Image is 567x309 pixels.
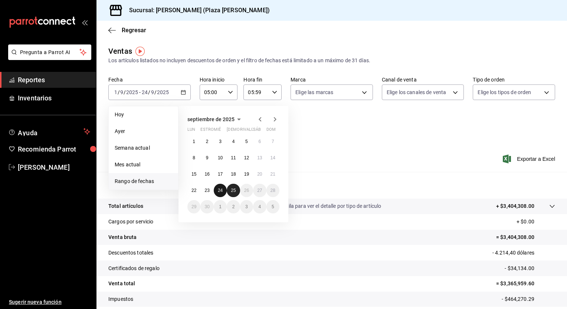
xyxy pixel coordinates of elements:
button: 18 de septiembre de 2025 [227,167,240,181]
abbr: 8 de septiembre de 2025 [193,155,195,160]
abbr: 3 de octubre de 2025 [245,204,248,209]
abbr: 10 de septiembre de 2025 [218,155,223,160]
button: open_drawer_menu [82,19,88,25]
abbr: 9 de septiembre de 2025 [206,155,209,160]
button: 27 de septiembre de 2025 [253,184,266,197]
abbr: 4 de septiembre de 2025 [232,139,235,144]
abbr: 7 de septiembre de 2025 [272,139,274,144]
abbr: 6 de septiembre de 2025 [258,139,261,144]
abbr: 14 de septiembre de 2025 [271,155,275,160]
button: 5 de octubre de 2025 [266,200,279,213]
button: 11 de septiembre de 2025 [227,151,240,165]
abbr: 17 de septiembre de 2025 [218,172,223,177]
button: Exportar a Excel [504,154,555,163]
button: Marcador de información sobre herramientas [135,47,145,56]
button: 26 de septiembre de 2025 [240,184,253,197]
button: 8 de septiembre de 2025 [187,151,200,165]
span: Regresar [122,27,146,34]
abbr: 25 de septiembre de 2025 [231,188,236,193]
p: Total artículos [108,202,143,210]
button: 30 de septiembre de 2025 [200,200,213,213]
button: 9 de septiembre de 2025 [200,151,213,165]
input: ---- [126,89,138,95]
span: Hoy [115,111,172,119]
button: 4 de septiembre de 2025 [227,135,240,148]
abbr: 20 de septiembre de 2025 [257,172,262,177]
div: Los artículos listados no incluyen descuentos de orden y el filtro de fechas está limitado a un m... [108,57,555,64]
button: 3 de octubre de 2025 [240,200,253,213]
button: 13 de septiembre de 2025 [253,151,266,165]
abbr: jueves [227,127,271,135]
abbr: 1 de octubre de 2025 [219,204,222,209]
button: 3 de septiembre de 2025 [214,135,227,148]
button: 1 de septiembre de 2025 [187,135,200,148]
abbr: 23 de septiembre de 2025 [204,188,209,193]
span: Elige las marcas [295,89,333,96]
input: -- [120,89,124,95]
span: / [148,89,150,95]
abbr: 4 de octubre de 2025 [258,204,261,209]
font: Exportar a Excel [517,156,555,162]
h3: Sucursal: [PERSON_NAME] (Plaza [PERSON_NAME]) [123,6,270,15]
abbr: 3 de septiembre de 2025 [219,139,222,144]
span: / [118,89,120,95]
button: 19 de septiembre de 2025 [240,167,253,181]
span: / [154,89,157,95]
font: Sugerir nueva función [9,299,62,305]
font: [PERSON_NAME] [18,163,70,171]
label: Hora inicio [200,77,238,82]
button: 4 de octubre de 2025 [253,200,266,213]
abbr: 5 de septiembre de 2025 [245,139,248,144]
button: 10 de septiembre de 2025 [214,151,227,165]
input: -- [141,89,148,95]
abbr: 18 de septiembre de 2025 [231,172,236,177]
button: 16 de septiembre de 2025 [200,167,213,181]
p: - $464,270.29 [502,295,555,303]
p: - 4.214,40 dólares [492,249,555,257]
button: 7 de septiembre de 2025 [266,135,279,148]
p: Impuestos [108,295,133,303]
font: Recomienda Parrot [18,145,76,153]
span: / [124,89,126,95]
span: Elige los canales de venta [387,89,446,96]
p: Resumen [108,181,555,190]
label: Hora fin [243,77,282,82]
abbr: domingo [266,127,276,135]
abbr: lunes [187,127,195,135]
font: Inventarios [18,94,52,102]
abbr: 16 de septiembre de 2025 [204,172,209,177]
p: Certificados de regalo [108,265,160,272]
span: Rango de fechas [115,177,172,185]
button: 29 de septiembre de 2025 [187,200,200,213]
label: Marca [291,77,373,82]
button: 5 de septiembre de 2025 [240,135,253,148]
span: Mes actual [115,161,172,169]
abbr: 2 de octubre de 2025 [232,204,235,209]
span: septiembre de 2025 [187,116,235,122]
p: Descuentos totales [108,249,153,257]
abbr: 2 de septiembre de 2025 [206,139,209,144]
span: Elige los tipos de orden [478,89,531,96]
abbr: 13 de septiembre de 2025 [257,155,262,160]
label: Tipo de orden [473,77,555,82]
abbr: 28 de septiembre de 2025 [271,188,275,193]
abbr: 12 de septiembre de 2025 [244,155,249,160]
span: Ayuda [18,127,81,136]
abbr: 24 de septiembre de 2025 [218,188,223,193]
p: - $34,134.00 [505,265,555,272]
font: Reportes [18,76,45,84]
button: 12 de septiembre de 2025 [240,151,253,165]
abbr: 11 de septiembre de 2025 [231,155,236,160]
div: Ventas [108,46,132,57]
abbr: 22 de septiembre de 2025 [191,188,196,193]
abbr: 29 de septiembre de 2025 [191,204,196,209]
p: Venta bruta [108,233,137,241]
button: 2 de septiembre de 2025 [200,135,213,148]
p: = $3,365,959.60 [496,280,555,288]
button: 14 de septiembre de 2025 [266,151,279,165]
label: Canal de venta [382,77,464,82]
p: Venta total [108,280,135,288]
button: 24 de septiembre de 2025 [214,184,227,197]
abbr: miércoles [214,127,221,135]
button: 25 de septiembre de 2025 [227,184,240,197]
